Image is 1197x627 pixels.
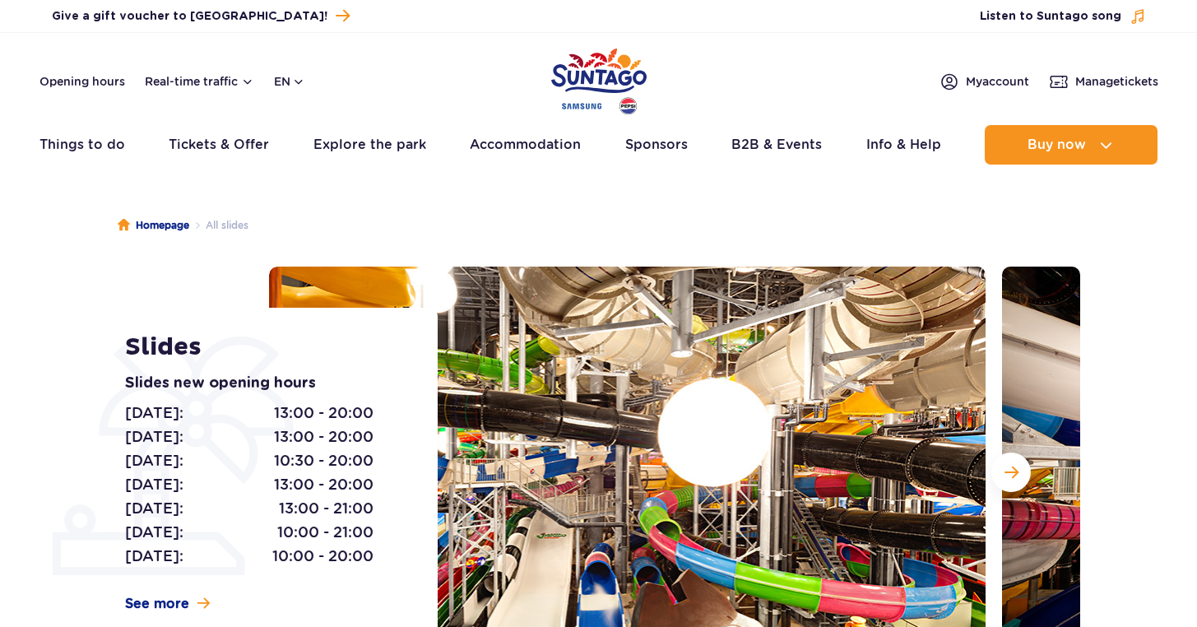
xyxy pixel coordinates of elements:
[274,73,305,90] button: en
[125,545,183,568] span: [DATE]:
[125,332,401,362] h1: Slides
[125,595,189,613] span: See more
[39,125,125,165] a: Things to do
[866,125,941,165] a: Info & Help
[731,125,822,165] a: B2B & Events
[966,73,1029,90] span: My account
[39,73,125,90] a: Opening hours
[125,449,183,472] span: [DATE]:
[272,545,373,568] span: 10:00 - 20:00
[274,449,373,472] span: 10:30 - 20:00
[313,125,426,165] a: Explore the park
[940,72,1029,91] a: Myaccount
[125,497,183,520] span: [DATE]:
[145,75,254,88] button: Real-time traffic
[991,453,1031,492] button: Next slide
[52,5,350,27] a: Give a gift voucher to [GEOGRAPHIC_DATA]!
[118,217,189,234] a: Homepage
[189,217,248,234] li: All slides
[980,8,1121,25] span: Listen to Suntago song
[125,402,183,425] span: [DATE]:
[274,402,373,425] span: 13:00 - 20:00
[169,125,269,165] a: Tickets & Offer
[125,521,183,544] span: [DATE]:
[125,425,183,448] span: [DATE]:
[279,497,373,520] span: 13:00 - 21:00
[625,125,688,165] a: Sponsors
[1075,73,1158,90] span: Manage tickets
[980,8,1146,25] button: Listen to Suntago song
[52,8,327,25] span: Give a gift voucher to [GEOGRAPHIC_DATA]!
[125,595,210,613] a: See more
[125,372,401,395] p: Slides new opening hours
[274,425,373,448] span: 13:00 - 20:00
[125,473,183,496] span: [DATE]:
[985,125,1158,165] button: Buy now
[551,41,647,117] a: Park of Poland
[274,473,373,496] span: 13:00 - 20:00
[1028,137,1086,152] span: Buy now
[1049,72,1158,91] a: Managetickets
[277,521,373,544] span: 10:00 - 21:00
[470,125,581,165] a: Accommodation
